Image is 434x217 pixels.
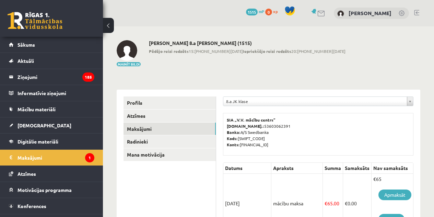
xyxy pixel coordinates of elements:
a: Mācību materiāli [9,101,94,117]
a: Profils [124,96,216,109]
span: € [325,200,327,206]
b: Iepriekšējo reizi redzēts [243,48,291,54]
span: Atzīmes [17,171,36,177]
p: 53603062391 A/S Swedbanka [SWIFT_CODE] [FINANCIAL_ID] [227,117,410,148]
th: Datums [223,163,271,174]
span: xp [273,9,278,14]
i: 185 [82,72,94,82]
b: [DOMAIN_NAME].: [227,123,264,129]
span: Sākums [17,42,35,48]
img: Tamāra Māra Rīdere [337,10,344,17]
span: 8.a JK klase [226,97,404,106]
a: Rīgas 1. Tālmācības vidusskola [8,12,62,29]
a: Ziņojumi185 [9,69,94,85]
i: 1 [85,153,94,162]
h2: [PERSON_NAME] 8.a [PERSON_NAME] (1515) [149,40,345,46]
span: Konferences [17,203,46,209]
legend: Ziņojumi [17,69,94,85]
b: Konts: [227,142,240,147]
span: Motivācijas programma [17,187,72,193]
b: SIA „V.V. mācību centrs” [227,117,276,123]
a: Maksājumi1 [9,150,94,165]
span: Digitālie materiāli [17,138,58,145]
legend: Informatīvie ziņojumi [17,85,94,101]
span: [DEMOGRAPHIC_DATA] [17,122,71,128]
a: Motivācijas programma [9,182,94,198]
a: 0 xp [265,9,281,14]
a: Digitālie materiāli [9,134,94,149]
span: € [345,200,348,206]
a: Maksājumi [124,123,216,135]
span: 15:[PHONE_NUMBER][DATE] 20:[PHONE_NUMBER][DATE] [149,48,345,54]
th: Nav samaksāts [372,163,413,174]
a: Mana motivācija [124,148,216,161]
a: Atzīmes [9,166,94,182]
span: mP [259,9,264,14]
b: Pēdējo reizi redzēts [149,48,189,54]
span: Mācību materiāli [17,106,56,112]
a: Informatīvie ziņojumi [9,85,94,101]
a: Apmaksāt [378,190,411,200]
span: 1515 [246,9,258,15]
a: 8.a JK klase [223,97,413,106]
span: 0 [265,9,272,15]
a: Radinieki [124,135,216,148]
legend: Maksājumi [17,150,94,165]
a: 1515 mP [246,9,264,14]
b: Banka: [227,129,241,135]
a: [PERSON_NAME] [349,10,391,16]
th: Summa [323,163,343,174]
a: Aktuāli [9,53,94,69]
a: [DEMOGRAPHIC_DATA] [9,117,94,133]
a: Sākums [9,37,94,53]
th: Apraksts [271,163,323,174]
th: Samaksāts [343,163,372,174]
b: Kods: [227,136,238,141]
a: Konferences [9,198,94,214]
img: Tamāra Māra Rīdere [117,40,137,61]
span: Aktuāli [17,58,34,64]
a: Atzīmes [124,110,216,122]
button: Mainīt bildi [117,62,141,66]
